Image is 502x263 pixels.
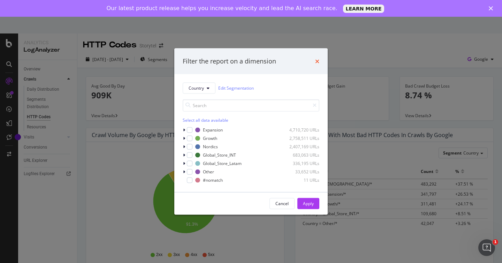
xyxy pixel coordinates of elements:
[203,169,214,175] div: Other
[315,57,319,66] div: times
[183,117,319,123] div: Select all data available
[285,152,319,158] div: 683,063 URLs
[218,84,254,92] a: Edit Segmentation
[303,201,314,206] div: Apply
[489,6,496,10] div: Close
[285,169,319,175] div: 33,652 URLs
[107,5,337,12] div: Our latest product release helps you increase velocity and lead the AI search race.
[275,201,289,206] div: Cancel
[285,144,319,150] div: 2,407,169 URLs
[285,135,319,141] div: 2,758,511 URLs
[269,198,295,209] button: Cancel
[189,85,204,91] span: Country
[285,160,319,166] div: 336,195 URLs
[343,5,385,13] a: LEARN MORE
[203,160,242,166] div: Global_Store_Latam
[297,198,319,209] button: Apply
[493,239,498,245] span: 1
[203,152,236,158] div: Global_Store_INT
[174,48,328,215] div: modal
[183,82,215,93] button: Country
[183,57,276,66] div: Filter the report on a dimension
[285,127,319,133] div: 4,710,720 URLs
[203,127,223,133] div: Expansion
[203,144,218,150] div: Nordics
[285,177,319,183] div: 11 URLs
[203,177,223,183] div: #nomatch
[478,239,495,256] iframe: Intercom live chat
[203,135,217,141] div: Growth
[183,99,319,111] input: Search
